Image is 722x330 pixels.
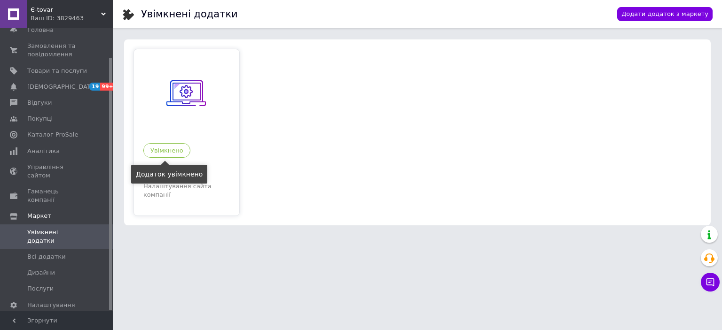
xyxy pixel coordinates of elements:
[27,269,55,277] span: Дизайни
[89,83,100,91] span: 19
[131,165,207,184] div: Додаток увімкнено
[143,182,230,199] div: Налаштування сайта компанії
[27,163,87,180] span: Управління сайтом
[31,6,101,14] span: Є-tovar
[143,143,190,158] div: Увімкнено
[27,187,87,204] span: Гаманець компанії
[27,67,87,75] span: Товари та послуги
[27,301,75,309] span: Налаштування
[27,212,51,220] span: Маркет
[701,273,720,292] button: Чат з покупцем
[100,83,116,91] span: 99+
[27,115,53,123] span: Покупці
[27,253,66,261] span: Всі додатки
[27,99,52,107] span: Відгуки
[27,42,87,59] span: Замовлення та повідомлення
[31,14,113,23] div: Ваш ID: 3829463
[27,147,60,155] span: Аналітика
[27,26,54,34] span: Головна
[27,130,78,139] span: Каталог ProSale
[617,7,713,22] a: Додати додаток з маркету
[27,284,54,293] span: Послуги
[163,68,210,115] img: 185
[27,83,97,91] span: [DEMOGRAPHIC_DATA]
[27,228,87,245] span: Увімкнені додатки
[134,49,239,206] a: 185УвімкненоСайт компаніїНалаштування сайта компанії
[141,9,238,19] div: Увімкнені додатки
